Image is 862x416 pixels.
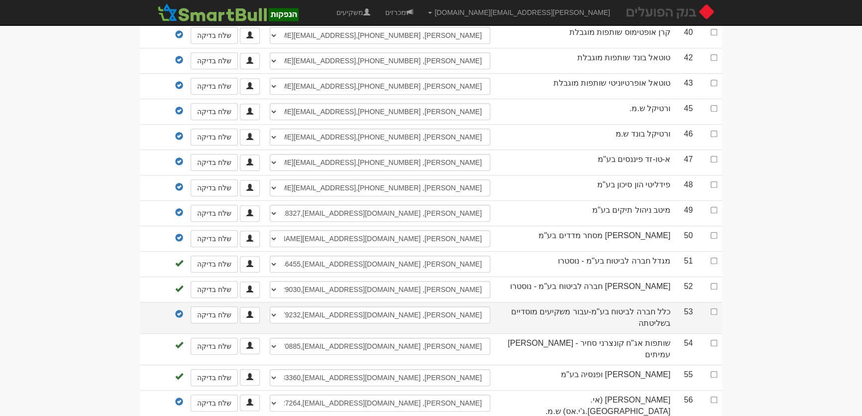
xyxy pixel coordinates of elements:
td: 47 [675,149,698,175]
td: מיטב ניהול תיקים בע"מ [495,200,675,226]
td: ורטיקל בונד ש.מ [495,124,675,149]
td: 53 [675,302,698,333]
td: 55 [675,365,698,390]
a: שלח בדיקה [191,281,238,298]
a: שלח בדיקה [191,27,238,44]
a: שלח בדיקה [191,103,238,120]
td: קרן אופטימוס שותפות מוגבלת [495,22,675,48]
a: שלח בדיקה [191,52,238,69]
a: שלח בדיקה [191,369,238,386]
td: 52 [675,277,698,302]
a: שלח בדיקה [191,78,238,95]
td: 49 [675,200,698,226]
td: מגדל חברה לביטוח בע"מ - נוסטרו [495,251,675,277]
a: שלח בדיקה [191,395,238,412]
td: 46 [675,124,698,149]
td: שותפות אג"ח קונצרני סחיר - [PERSON_NAME] עמיתים [495,333,675,365]
a: שלח בדיקה [191,129,238,145]
a: שלח בדיקה [191,230,238,247]
td: [PERSON_NAME] חברה לביטוח בע"מ - נוסטרו [495,277,675,302]
td: 45 [675,99,698,124]
td: א-טו-זד פיננסים בע"מ [495,149,675,175]
td: 54 [675,333,698,365]
td: 51 [675,251,698,277]
td: טוטאל בונד שותפות מוגבלת [495,48,675,73]
a: שלח בדיקה [191,205,238,222]
td: פידליטי הון סיכון בע"מ [495,175,675,200]
td: 43 [675,73,698,99]
td: ורטיקל ש.מ. [495,99,675,124]
td: 50 [675,226,698,251]
img: SmartBull Logo [155,2,301,22]
a: שלח בדיקה [191,338,238,355]
a: שלח בדיקה [191,256,238,273]
td: כלל חברה לביטוח בע"מ-עבור משקיעים מוסדיים בשליטתה [495,302,675,333]
td: [PERSON_NAME] מסחר מדדים בע"מ [495,226,675,251]
a: שלח בדיקה [191,306,238,323]
a: שלח בדיקה [191,179,238,196]
td: טוטאל אופרטיוניטי שותפות מוגבלת [495,73,675,99]
td: 42 [675,48,698,73]
td: 48 [675,175,698,200]
a: שלח בדיקה [191,154,238,171]
td: [PERSON_NAME] ופנסיה בע"מ [495,365,675,390]
td: 40 [675,22,698,48]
